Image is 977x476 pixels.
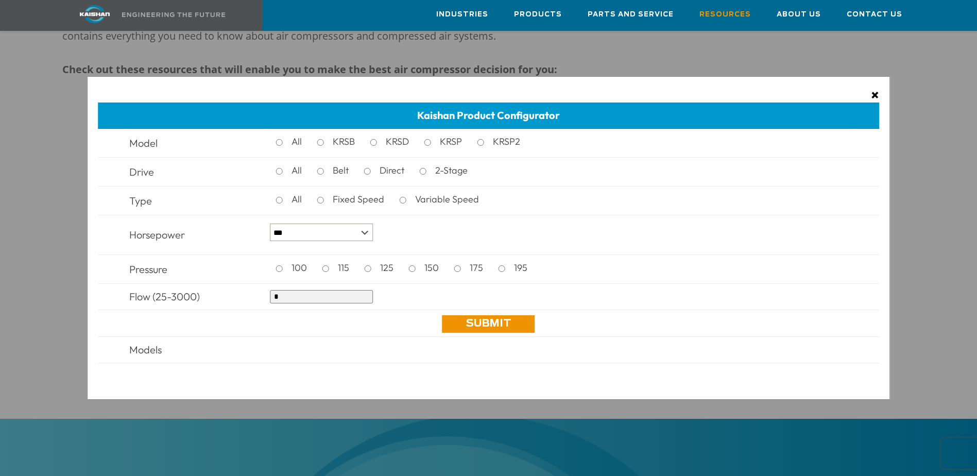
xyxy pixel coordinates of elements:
label: 125 [376,260,403,276]
label: All [287,192,311,207]
span: Products [514,9,562,21]
img: kaishan logo [56,5,133,23]
span: Industries [436,9,488,21]
label: Variable Speed [411,192,488,207]
a: Contact Us [847,1,902,28]
span: Flow (25-3000) [129,290,200,303]
a: Parts and Service [588,1,674,28]
a: Resources [699,1,751,28]
label: KRSB [329,134,364,149]
label: KRSP [436,134,471,149]
label: 115 [334,260,358,276]
span: About Us [777,9,821,21]
span: Drive [129,165,154,178]
a: About Us [777,1,821,28]
span: Model [129,137,158,149]
label: Fixed Speed [329,192,393,207]
label: 175 [466,260,492,276]
label: KRSD [382,134,418,149]
label: Direct [375,163,414,178]
label: 100 [287,260,316,276]
span: × [871,87,879,103]
a: Industries [436,1,488,28]
span: Kaishan Product Configurator [417,109,560,122]
label: All [287,134,311,149]
label: 150 [420,260,448,276]
span: Models [129,343,162,356]
span: Contact Us [847,9,902,21]
span: Parts and Service [588,9,674,21]
span: Type [129,194,152,207]
a: Products [514,1,562,28]
span: Horsepower [129,228,185,241]
span: Pressure [129,263,167,276]
span: Resources [699,9,751,21]
label: Belt [329,163,358,178]
img: Engineering the future [122,12,225,17]
label: 195 [510,260,537,276]
label: KRSP2 [489,134,529,149]
label: All [287,163,311,178]
a: Submit [442,315,535,333]
label: 2-Stage [431,163,477,178]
